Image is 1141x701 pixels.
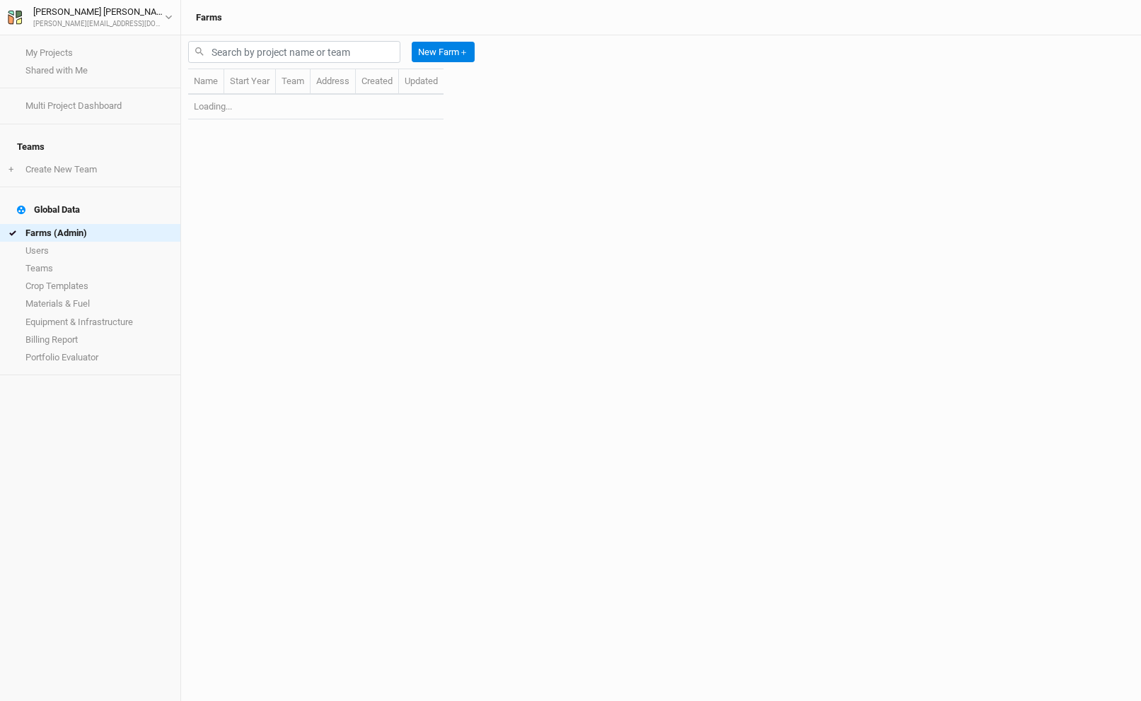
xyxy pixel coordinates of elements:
th: Start Year [224,69,276,95]
div: Global Data [17,204,80,216]
h4: Teams [8,133,172,161]
input: Search by project name or team [188,41,400,63]
th: Updated [399,69,444,95]
button: [PERSON_NAME] [PERSON_NAME][PERSON_NAME][EMAIL_ADDRESS][DOMAIN_NAME] [7,4,173,30]
th: Address [311,69,356,95]
div: [PERSON_NAME] [PERSON_NAME] [33,5,165,19]
button: New Farm＋ [412,42,475,63]
th: Name [188,69,224,95]
td: Loading... [188,95,444,119]
h3: Farms [196,12,222,23]
div: [PERSON_NAME][EMAIL_ADDRESS][DOMAIN_NAME] [33,19,165,30]
th: Created [356,69,399,95]
th: Team [276,69,311,95]
span: + [8,164,13,175]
